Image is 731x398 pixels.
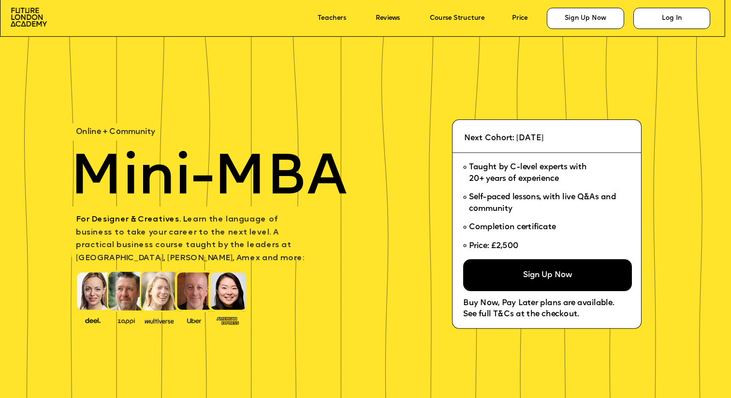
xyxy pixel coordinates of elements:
a: Reviews [376,15,400,22]
span: See full T&Cs at the checkout. [463,311,579,319]
a: Teachers [318,15,346,22]
span: Online + Community [76,129,155,136]
span: Next Cohort: [DATE] [464,134,543,142]
span: earn the language of business to take your career to the next level. A practical business course ... [76,216,304,262]
a: Price [512,15,527,22]
span: Taught by C-level experts with 20+ years of experience [469,164,587,183]
span: Price: £2,500 [469,242,519,250]
img: image-99cff0b2-a396-4aab-8550-cf4071da2cb9.png [180,316,208,324]
img: image-aac980e9-41de-4c2d-a048-f29dd30a0068.png [11,8,47,26]
img: image-93eab660-639c-4de6-957c-4ae039a0235a.png [213,315,242,325]
span: For Designer & Creatives. L [76,216,187,223]
a: Course Structure [430,15,485,22]
span: Buy Now, Pay Later plans are available. [463,299,614,307]
span: Mini-MBA [70,150,347,207]
img: image-388f4489-9820-4c53-9b08-f7df0b8d4ae2.png [78,315,107,324]
span: Self-paced lessons, with live Q&As and community [469,194,618,213]
img: image-b2f1584c-cbf7-4a77-bbe0-f56ae6ee31f2.png [112,316,141,324]
img: image-b7d05013-d886-4065-8d38-3eca2af40620.png [142,315,176,324]
span: Completion certificate [469,223,556,231]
